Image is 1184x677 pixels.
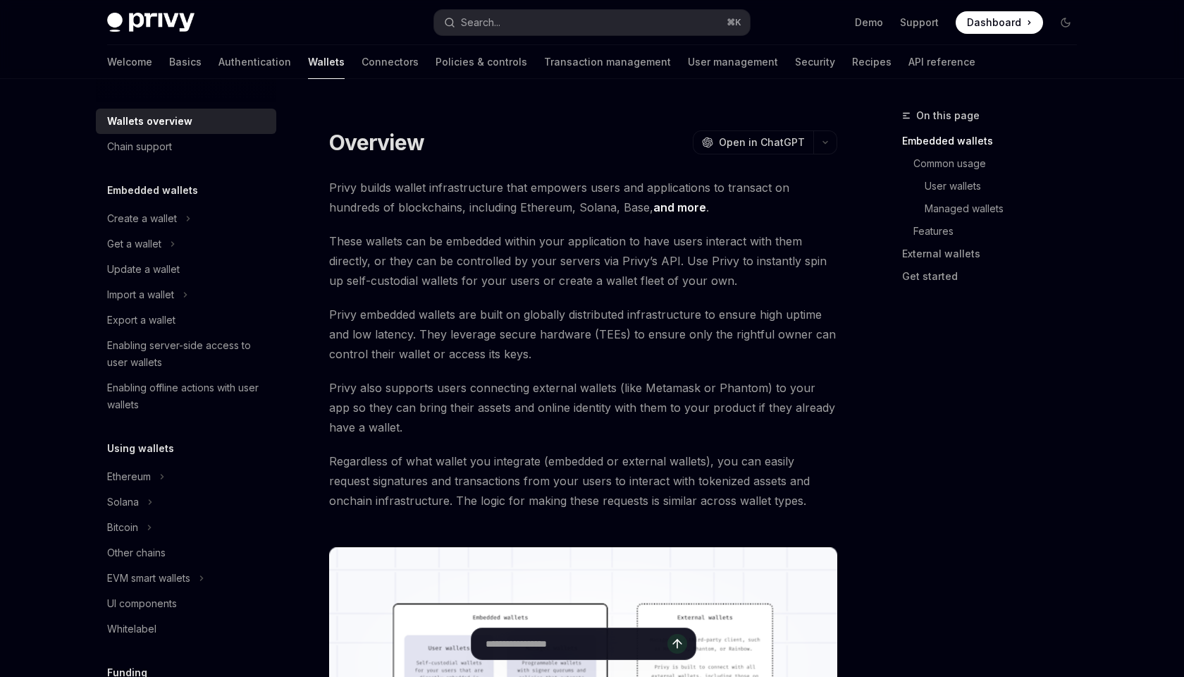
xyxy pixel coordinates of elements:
h5: Using wallets [107,440,174,457]
a: External wallets [902,243,1088,265]
a: UI components [96,591,276,616]
span: Privy embedded wallets are built on globally distributed infrastructure to ensure high uptime and... [329,305,837,364]
a: Connectors [362,45,419,79]
button: Solana [96,489,276,515]
a: Common usage [902,152,1088,175]
a: Get started [902,265,1088,288]
button: Open in ChatGPT [693,130,813,154]
span: Regardless of what wallet you integrate (embedded or external wallets), you can easily request si... [329,451,837,511]
div: Wallets overview [107,113,192,130]
span: Dashboard [967,16,1021,30]
span: ⌘ K [727,17,741,28]
button: Bitcoin [96,515,276,540]
a: Wallets overview [96,109,276,134]
a: Authentication [218,45,291,79]
input: Ask a question... [486,628,667,659]
a: Managed wallets [902,197,1088,220]
div: Solana [107,494,139,511]
a: Features [902,220,1088,243]
a: API reference [908,45,975,79]
div: Bitcoin [107,519,138,536]
h5: Embedded wallets [107,182,198,199]
div: Other chains [107,544,166,561]
div: EVM smart wallets [107,570,190,587]
div: Create a wallet [107,210,177,227]
a: Enabling offline actions with user wallets [96,375,276,417]
h1: Overview [329,130,424,155]
a: Welcome [107,45,152,79]
a: Enabling server-side access to user wallets [96,333,276,375]
span: Privy builds wallet infrastructure that empowers users and applications to transact on hundreds o... [329,178,837,217]
span: Open in ChatGPT [719,135,805,150]
a: Chain support [96,134,276,159]
div: Enabling server-side access to user wallets [107,337,268,371]
button: Toggle dark mode [1054,11,1077,34]
div: Enabling offline actions with user wallets [107,379,268,413]
div: Chain support [107,138,172,155]
a: Policies & controls [436,45,527,79]
a: Basics [169,45,202,79]
a: Transaction management [544,45,671,79]
span: Privy also supports users connecting external wallets (like Metamask or Phantom) to your app so t... [329,378,837,437]
div: UI components [107,595,177,612]
a: User wallets [902,175,1088,197]
span: These wallets can be embedded within your application to have users interact with them directly, ... [329,231,837,291]
button: Import a wallet [96,282,276,307]
button: EVM smart wallets [96,566,276,591]
div: Export a wallet [107,312,175,329]
a: Export a wallet [96,307,276,333]
a: Demo [855,16,883,30]
button: Get a wallet [96,231,276,257]
a: User management [688,45,778,79]
img: dark logo [107,13,195,32]
div: Update a wallet [107,261,180,278]
div: Import a wallet [107,286,174,303]
a: Security [795,45,835,79]
div: Get a wallet [107,236,161,252]
a: Dashboard [956,11,1043,34]
a: Support [900,16,939,30]
a: Embedded wallets [902,130,1088,152]
div: Whitelabel [107,621,156,638]
a: Whitelabel [96,616,276,642]
button: Ethereum [96,464,276,489]
button: Search...⌘K [434,10,750,35]
div: Ethereum [107,468,151,485]
span: On this page [916,107,980,124]
a: and more [653,200,706,215]
a: Update a wallet [96,257,276,282]
button: Send message [667,634,687,654]
a: Recipes [852,45,892,79]
div: Search... [461,14,500,31]
a: Other chains [96,540,276,566]
button: Create a wallet [96,206,276,231]
a: Wallets [308,45,345,79]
